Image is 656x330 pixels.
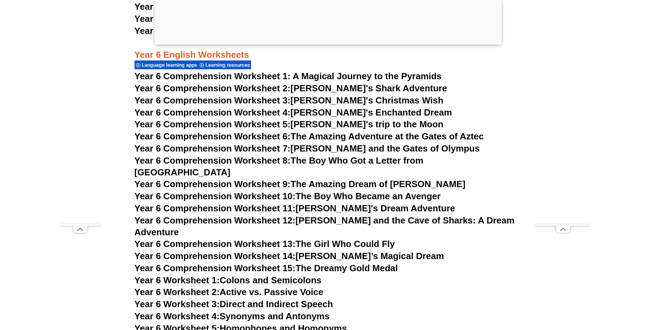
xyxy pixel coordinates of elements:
[135,119,444,129] a: Year 6 Comprehension Worksheet 5:[PERSON_NAME]'s trip to the Moon
[135,37,522,61] h3: Year 6 English Worksheets
[135,95,291,106] span: Year 6 Comprehension Worksheet 3:
[135,60,198,70] div: Language learning apps
[135,263,398,273] a: Year 6 Comprehension Worksheet 15:The Dreamy Gold Medal
[135,251,444,261] a: Year 6 Comprehension Worksheet 14:[PERSON_NAME]’s Magical Dream
[59,17,101,224] iframe: Advertisement
[135,26,323,36] a: Year 5 Worksheet 26:Synonym Word Choice
[135,1,225,12] span: Year 5 Worksheet 24:
[135,311,220,321] span: Year 6 Worksheet 4:
[135,203,455,213] a: Year 6 Comprehension Worksheet 11:[PERSON_NAME]'s Dream Adventure
[205,62,252,68] span: Learning resources
[135,203,296,213] span: Year 6 Comprehension Worksheet 11:
[135,251,296,261] span: Year 6 Comprehension Worksheet 14:
[135,239,395,249] a: Year 6 Comprehension Worksheet 13:The Girl Who Could Fly
[135,107,291,118] span: Year 6 Comprehension Worksheet 4:
[135,26,225,36] span: Year 5 Worksheet 26:
[135,143,480,154] a: Year 6 Comprehension Worksheet 7:[PERSON_NAME] and the Gates of Olympus
[135,83,291,93] span: Year 6 Comprehension Worksheet 2:
[135,13,225,24] span: Year 5 Worksheet 25:
[135,215,515,237] a: Year 6 Comprehension Worksheet 12:[PERSON_NAME] and the Cave of Sharks: A Dream Adventure
[135,287,220,297] span: Year 6 Worksheet 2:
[135,275,322,285] a: Year 6 Worksheet 1:Colons and Semicolons
[541,252,656,330] iframe: Chat Widget
[135,263,296,273] span: Year 6 Comprehension Worksheet 15:
[135,131,484,141] a: Year 6 Comprehension Worksheet 6:The Amazing Adventure at the Gates of Aztec
[135,287,323,297] a: Year 6 Worksheet 2:Active vs. Passive Voice
[135,299,220,309] span: Year 6 Worksheet 3:
[135,107,452,118] a: Year 6 Comprehension Worksheet 4:[PERSON_NAME]'s Enchanted Dream
[142,62,199,68] span: Language learning apps
[135,299,333,309] a: Year 6 Worksheet 3:Direct and Indirect Speech
[135,155,424,177] a: Year 6 Comprehension Worksheet 8:The Boy Who Got a Letter from [GEOGRAPHIC_DATA]
[535,17,591,224] iframe: Advertisement
[135,191,441,201] a: Year 6 Comprehension Worksheet 10:The Boy Who Became an Avenger
[198,60,251,70] div: Learning resources
[135,13,306,24] a: Year 5 Worksheet 25:Descriptive Writing
[135,131,291,141] span: Year 6 Comprehension Worksheet 6:
[135,179,291,189] span: Year 6 Comprehension Worksheet 9:
[135,311,330,321] a: Year 6 Worksheet 4:Synonyms and Antonyms
[135,191,296,201] span: Year 6 Comprehension Worksheet 10:
[135,143,291,154] span: Year 6 Comprehension Worksheet 7:
[135,239,296,249] span: Year 6 Comprehension Worksheet 13:
[135,119,291,129] span: Year 6 Comprehension Worksheet 5:
[135,83,447,93] a: Year 6 Comprehension Worksheet 2:[PERSON_NAME]'s Shark Adventure
[135,1,296,12] a: Year 5 Worksheet 24:Dialogue Writing
[135,155,291,166] span: Year 6 Comprehension Worksheet 8:
[135,95,444,106] a: Year 6 Comprehension Worksheet 3:[PERSON_NAME]'s Christmas Wish
[135,179,465,189] a: Year 6 Comprehension Worksheet 9:The Amazing Dream of [PERSON_NAME]
[135,215,296,226] span: Year 6 Comprehension Worksheet 12:
[135,275,220,285] span: Year 6 Worksheet 1:
[135,71,442,81] a: Year 6 Comprehension Worksheet 1: A Magical Journey to the Pyramids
